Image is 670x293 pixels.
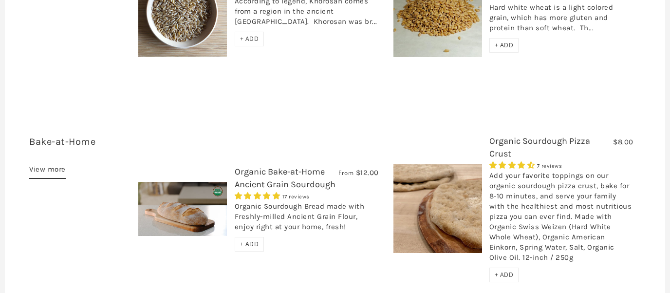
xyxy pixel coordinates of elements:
[338,169,354,177] span: From
[235,201,379,237] div: Organic Sourdough Bread made with Freshly-milled Ancient Grain Flour, enjoy right at your home, f...
[495,41,514,49] span: + ADD
[489,268,519,282] div: + ADD
[235,32,264,46] div: + ADD
[282,194,310,200] span: 17 reviews
[489,136,590,158] a: Organic Sourdough Pizza Crust
[489,171,633,268] div: Add your favorite toppings on our organic sourdough pizza crust, bake for 8-10 minutes, and serve...
[235,237,264,252] div: + ADD
[489,161,537,170] span: 4.29 stars
[235,192,282,200] span: 4.76 stars
[489,2,633,38] div: Hard white wheat is a light colored grain, which has more gluten and protein than soft wheat. Th...
[495,271,514,279] span: + ADD
[537,163,562,169] span: 7 reviews
[138,182,227,236] img: Organic Bake-at-Home Ancient Grain Sourdough
[356,168,379,177] span: $12.00
[613,137,633,146] span: $8.00
[29,163,66,179] a: View more
[240,35,259,43] span: + ADD
[29,136,95,147] a: Bake-at-Home
[240,240,259,248] span: + ADD
[393,164,482,253] img: Organic Sourdough Pizza Crust
[489,38,519,53] div: + ADD
[235,166,335,189] a: Organic Bake-at-Home Ancient Grain Sourdough
[29,135,131,163] h3: 7 items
